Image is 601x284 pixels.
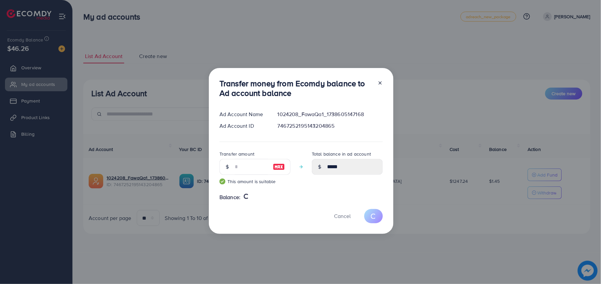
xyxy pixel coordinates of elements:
button: Cancel [326,209,359,223]
label: Total balance in ad account [312,151,371,157]
span: Cancel [334,212,351,220]
img: image [273,163,285,171]
span: Balance: [219,193,240,201]
div: 1024208_FawaQa1_1738605147168 [272,110,388,118]
div: Ad Account Name [214,110,272,118]
img: guide [219,178,225,184]
small: This amount is suitable [219,178,291,185]
h3: Transfer money from Ecomdy balance to Ad account balance [219,79,372,98]
div: 7467252195143204865 [272,122,388,130]
div: Ad Account ID [214,122,272,130]
label: Transfer amount [219,151,254,157]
